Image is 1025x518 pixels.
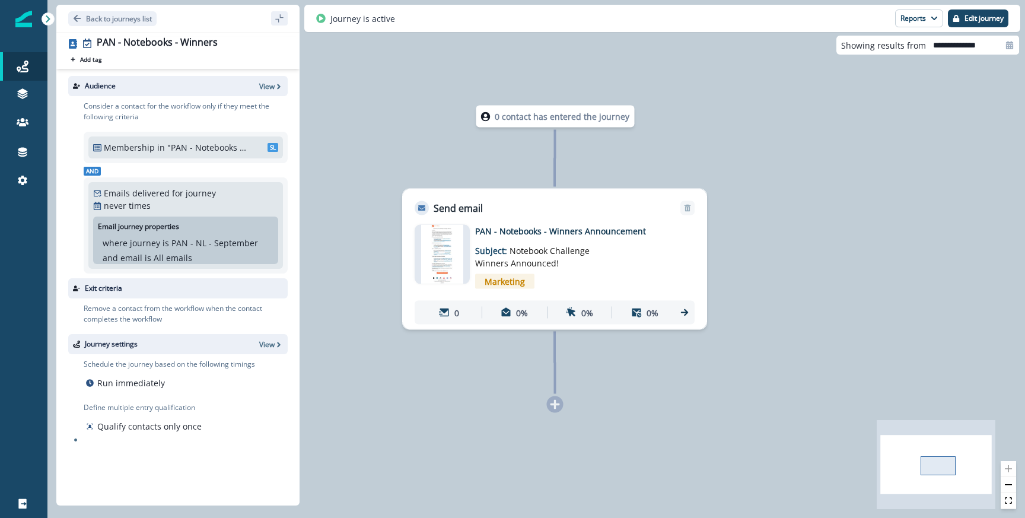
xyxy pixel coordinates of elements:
button: Reports [895,9,943,27]
p: Run immediately [97,377,165,389]
button: View [259,81,283,91]
p: PAN - Notebooks - Winners Announcement [475,225,665,237]
span: SL [268,143,278,152]
div: 0 contact has entered the journey [441,106,669,128]
p: Subject: [475,237,623,269]
p: PAN - NL - September [171,237,258,249]
button: fit view [1001,493,1016,509]
p: Emails delivered for journey [104,187,216,199]
p: is [145,252,151,264]
p: 0% [516,306,528,319]
p: is [163,237,169,249]
p: 0% [647,306,658,319]
p: "PAN - Notebooks - Contenders" [167,141,247,154]
p: times [129,199,151,212]
button: sidebar collapse toggle [271,11,288,26]
p: Send email [434,201,483,215]
span: Marketing [475,274,534,289]
p: and email [103,252,142,264]
p: Remove a contact from the workflow when the contact completes the workflow [84,303,288,325]
p: Audience [85,81,116,91]
p: Showing results from [841,39,926,52]
p: never [104,199,126,212]
div: Send emailRemoveemail asset unavailablePAN - Notebooks - Winners AnnouncementSubject: Notebook Ch... [402,189,707,330]
p: Email journey properties [98,221,179,232]
p: Journey settings [85,339,138,349]
p: Add tag [80,56,101,63]
p: 0% [581,306,593,319]
span: Notebook Challenge Winners Announced! [475,245,590,269]
button: Edit journey [948,9,1008,27]
p: Schedule the journey based on the following timings [84,359,255,370]
button: zoom out [1001,477,1016,493]
button: View [259,339,283,349]
p: Membership [104,141,155,154]
div: PAN - Notebooks - Winners [97,37,218,50]
p: View [259,81,275,91]
p: Exit criteria [85,283,122,294]
p: 0 contact has entered the journey [495,110,629,123]
p: Consider a contact for the workflow only if they meet the following criteria [84,101,288,122]
img: email asset unavailable [421,225,463,284]
img: Inflection [15,11,32,27]
p: in [157,141,165,154]
span: And [84,167,101,176]
button: Add tag [68,55,104,64]
p: Qualify contacts only once [97,420,202,433]
p: 0 [454,306,459,319]
p: Edit journey [964,14,1004,23]
p: where journey [103,237,160,249]
button: Go back [68,11,157,26]
p: View [259,339,275,349]
p: Define multiple entry qualification [84,402,204,413]
p: Back to journeys list [86,14,152,24]
p: All emails [154,252,192,264]
p: Journey is active [330,12,395,25]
